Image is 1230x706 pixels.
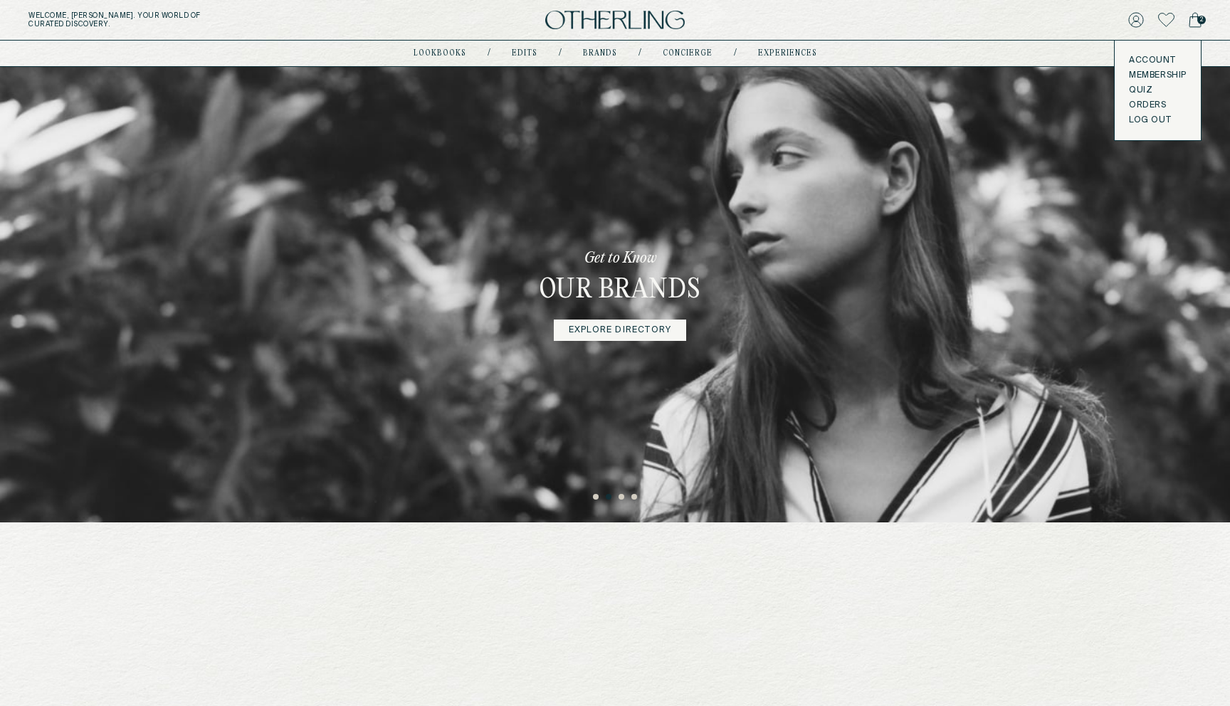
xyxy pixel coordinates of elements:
[583,50,617,57] a: Brands
[606,494,613,501] button: 2
[619,494,626,501] button: 3
[1129,85,1187,96] a: Quiz
[638,48,641,59] div: /
[1189,10,1202,30] a: 2
[758,50,817,57] a: experiences
[734,48,737,59] div: /
[663,50,713,57] a: concierge
[584,248,656,268] p: Get to Know
[540,274,701,308] h3: Our Brands
[559,48,562,59] div: /
[1129,100,1187,111] a: Orders
[28,11,380,28] h5: Welcome, [PERSON_NAME] . Your world of curated discovery.
[554,320,686,341] a: Explore Directory
[414,50,466,57] a: lookbooks
[545,11,685,30] img: logo
[512,50,537,57] a: Edits
[488,48,490,59] div: /
[1129,55,1187,66] a: Account
[1129,115,1171,126] button: LOG OUT
[1129,70,1187,81] a: Membership
[1197,16,1206,24] span: 2
[593,494,600,501] button: 1
[631,494,638,501] button: 4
